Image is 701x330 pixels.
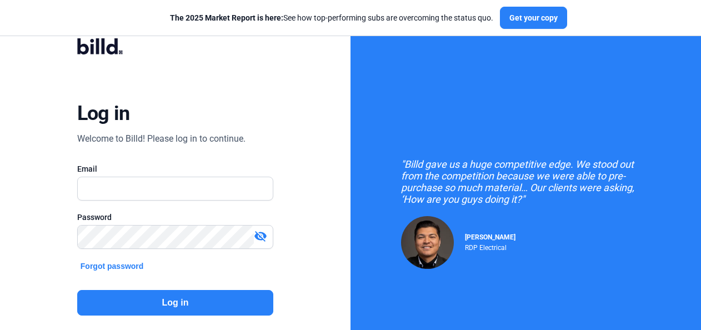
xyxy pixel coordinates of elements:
[77,132,246,146] div: Welcome to Billd! Please log in to continue.
[77,260,147,272] button: Forgot password
[401,216,454,269] img: Raul Pacheco
[465,233,515,241] span: [PERSON_NAME]
[77,163,273,174] div: Email
[77,290,273,316] button: Log in
[170,13,283,22] span: The 2025 Market Report is here:
[254,229,267,243] mat-icon: visibility_off
[170,12,493,23] div: See how top-performing subs are overcoming the status quo.
[465,241,515,252] div: RDP Electrical
[401,158,651,205] div: "Billd gave us a huge competitive edge. We stood out from the competition because we were able to...
[77,212,273,223] div: Password
[500,7,567,29] button: Get your copy
[77,101,130,126] div: Log in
